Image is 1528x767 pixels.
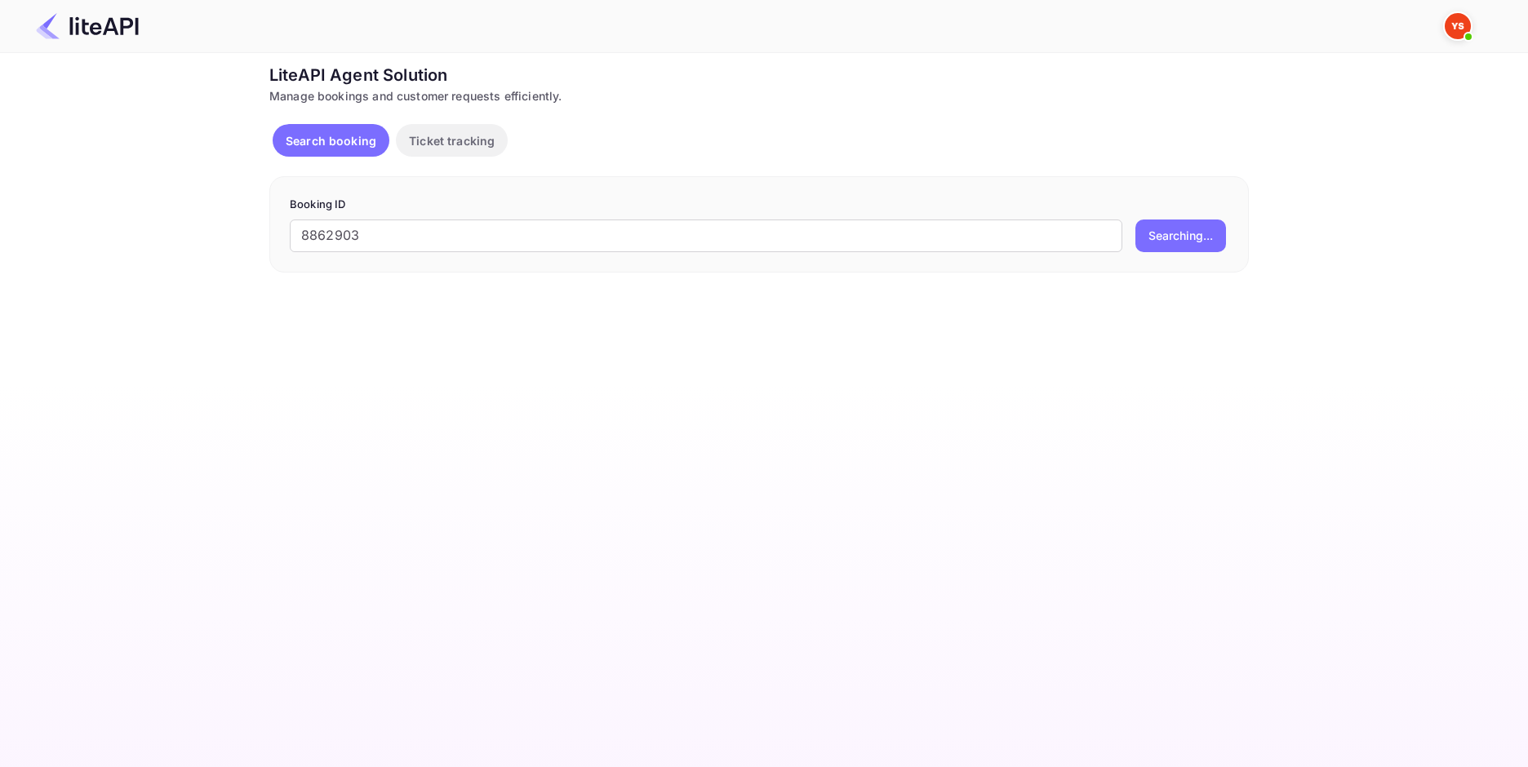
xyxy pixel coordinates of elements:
p: Ticket tracking [409,132,495,149]
input: Enter Booking ID (e.g., 63782194) [290,219,1122,252]
p: Search booking [286,132,376,149]
p: Booking ID [290,197,1228,213]
button: Searching... [1135,219,1226,252]
div: Manage bookings and customer requests efficiently. [269,87,1249,104]
div: LiteAPI Agent Solution [269,63,1249,87]
img: Yandex Support [1445,13,1471,39]
img: LiteAPI Logo [36,13,139,39]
